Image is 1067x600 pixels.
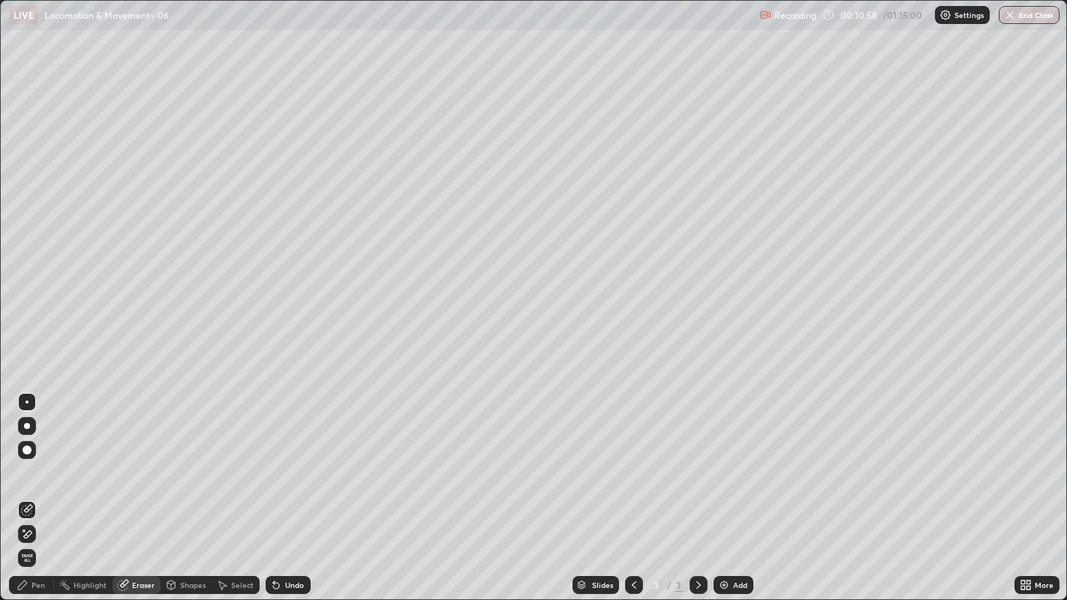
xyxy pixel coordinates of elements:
div: Undo [285,581,304,589]
div: Pen [32,581,45,589]
div: More [1035,581,1053,589]
img: class-settings-icons [939,9,951,21]
div: 3 [649,580,664,589]
div: Highlight [74,581,107,589]
p: Recording [774,10,816,21]
p: Locomotion & Movement - 06 [44,9,169,21]
div: 3 [675,578,684,592]
p: Settings [954,11,984,19]
img: end-class-cross [1004,9,1016,21]
span: Erase all [19,553,35,562]
img: add-slide-button [718,579,730,591]
div: / [667,580,672,589]
div: Shapes [180,581,206,589]
button: End Class [999,6,1059,24]
div: Slides [592,581,613,589]
img: recording.375f2c34.svg [759,9,771,21]
div: Eraser [132,581,155,589]
div: Add [733,581,747,589]
div: Select [231,581,254,589]
p: LIVE [14,9,34,21]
